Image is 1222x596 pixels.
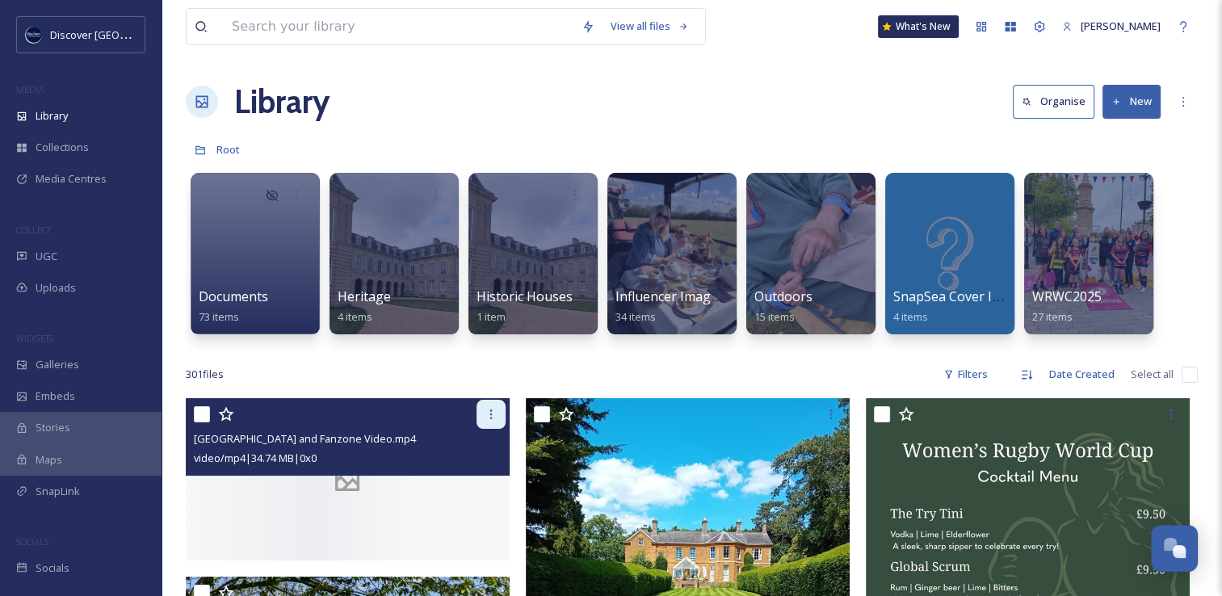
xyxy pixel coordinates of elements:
span: Outdoors [754,288,813,305]
span: video/mp4 | 34.74 MB | 0 x 0 [194,451,317,465]
span: SnapSea Cover Icons [893,288,1020,305]
span: Socials [36,560,69,576]
a: [PERSON_NAME] [1054,10,1169,42]
a: Heritage4 items [338,289,391,324]
span: Maps [36,452,62,468]
a: Outdoors15 items [754,289,813,324]
span: Discover [GEOGRAPHIC_DATA] [50,27,197,42]
span: WIDGETS [16,332,53,344]
span: 73 items [199,309,239,324]
span: 4 items [893,309,928,324]
span: COLLECT [16,224,51,236]
span: Library [36,108,68,124]
span: Documents [199,288,268,305]
span: 1 item [477,309,506,324]
div: Filters [935,359,996,390]
span: Media Centres [36,171,107,187]
span: [PERSON_NAME] [1081,19,1161,33]
span: SOCIALS [16,535,48,548]
span: Root [216,142,240,157]
button: Open Chat [1151,525,1198,572]
span: Influencer Images and Videos [615,288,794,305]
a: What's New [878,15,959,38]
span: 4 items [338,309,372,324]
span: SnapLink [36,484,80,499]
a: SnapSea Cover Icons4 items [893,289,1020,324]
a: Root [216,140,240,159]
img: Untitled%20design%20%282%29.png [26,27,42,43]
input: Search your library [224,9,573,44]
span: UGC [36,249,57,264]
a: Historic Houses1 item [477,289,573,324]
div: Date Created [1041,359,1123,390]
span: 301 file s [186,367,224,382]
a: WRWC202527 items [1032,289,1102,324]
span: 34 items [615,309,656,324]
span: Embeds [36,388,75,404]
button: Organise [1013,85,1094,118]
span: Galleries [36,357,79,372]
span: Historic Houses [477,288,573,305]
span: Stories [36,420,70,435]
span: 27 items [1032,309,1073,324]
span: WRWC2025 [1032,288,1102,305]
span: [GEOGRAPHIC_DATA] and Fanzone Video.mp4 [194,431,416,446]
a: Documents73 items [199,289,268,324]
span: Collections [36,140,89,155]
button: New [1102,85,1161,118]
a: Organise [1013,85,1102,118]
span: 15 items [754,309,795,324]
span: Heritage [338,288,391,305]
a: View all files [603,10,697,42]
span: Select all [1131,367,1174,382]
a: Library [234,78,330,126]
a: Influencer Images and Videos34 items [615,289,794,324]
span: MEDIA [16,83,44,95]
span: Uploads [36,280,76,296]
